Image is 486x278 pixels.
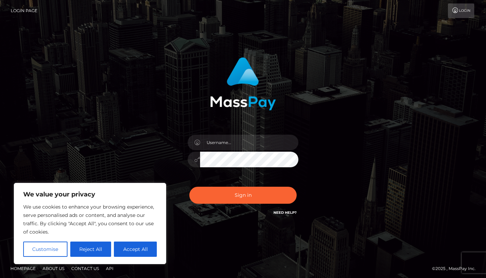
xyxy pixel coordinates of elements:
button: Customise [23,242,67,257]
a: About Us [40,263,67,274]
a: Need Help? [273,210,297,215]
p: We value your privacy [23,190,157,199]
div: We value your privacy [14,183,166,264]
button: Sign in [189,187,297,204]
input: Username... [200,135,298,150]
div: © 2025 , MassPay Inc. [432,265,481,272]
a: Login Page [11,3,37,18]
p: We use cookies to enhance your browsing experience, serve personalised ads or content, and analys... [23,203,157,236]
button: Reject All [70,242,111,257]
a: Contact Us [69,263,102,274]
a: Login [448,3,474,18]
button: Accept All [114,242,157,257]
a: API [103,263,116,274]
img: MassPay Login [210,57,276,110]
a: Homepage [8,263,38,274]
